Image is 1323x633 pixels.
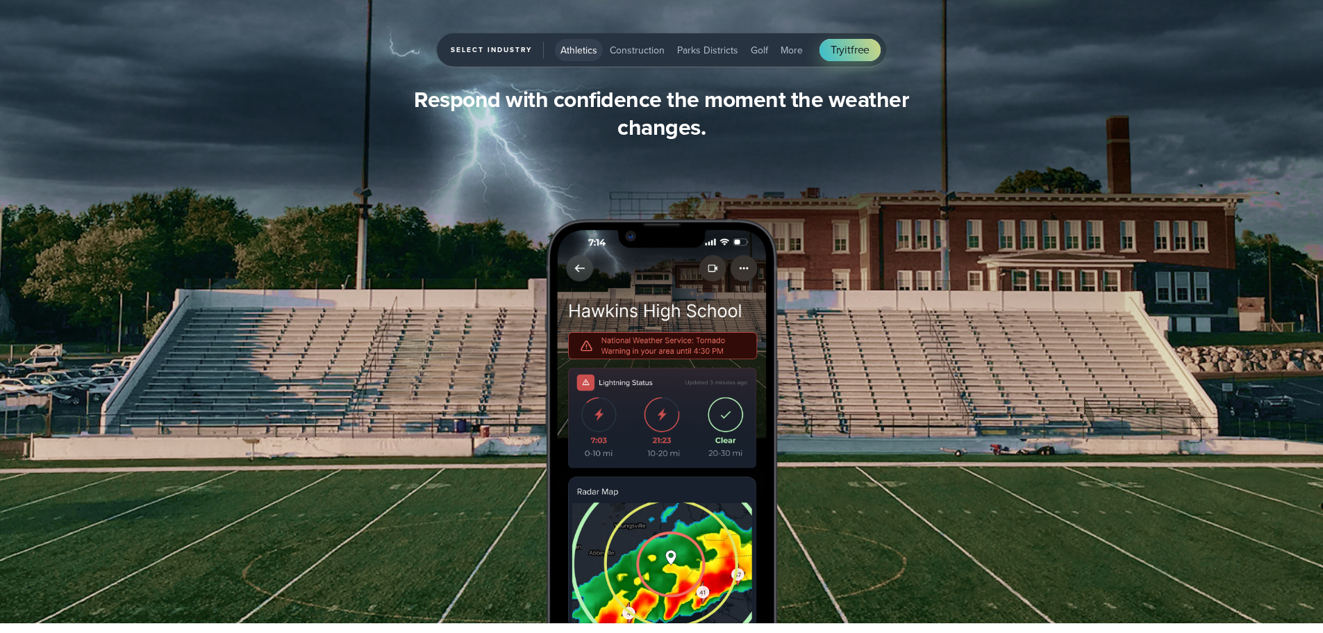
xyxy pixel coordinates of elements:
[395,85,929,141] h3: Respond with confidence the moment the weather changes.
[831,42,869,58] span: Try free
[451,42,544,58] span: Select Industry
[555,39,603,61] button: Athletics
[672,39,744,61] button: Parks Districts
[844,42,851,58] span: it
[604,39,670,61] button: Construction
[775,39,808,61] button: More
[745,39,774,61] button: Golf
[751,43,768,58] span: Golf
[819,39,881,61] a: Tryitfree
[677,43,738,58] span: Parks Districts
[610,43,665,58] span: Construction
[560,43,597,58] span: Athletics
[781,43,803,58] span: More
